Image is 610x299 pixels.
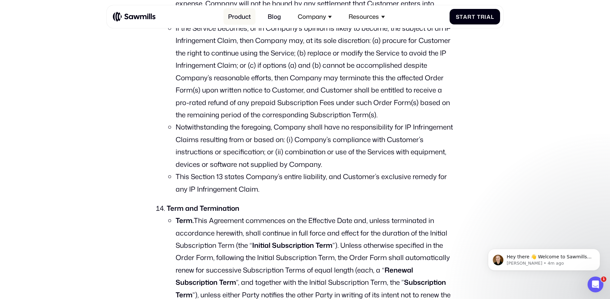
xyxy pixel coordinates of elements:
[29,25,114,31] p: Message from Winston, sent 4m ago
[478,235,610,281] iframe: Intercom notifications message
[167,203,239,213] strong: Term and Termination
[223,8,255,25] a: Product
[459,14,463,20] span: t
[467,14,472,20] span: r
[344,8,390,25] div: Resources
[176,121,456,170] li: Notwithstanding the foregoing, Company shall have no responsibility for IP Infringement Claims re...
[463,14,467,20] span: a
[263,8,286,25] a: Blog
[176,215,194,225] strong: Term.
[477,14,481,20] span: T
[456,14,460,20] span: S
[349,13,379,20] div: Resources
[601,277,606,282] span: 1
[472,14,475,20] span: t
[293,8,337,25] div: Company
[176,22,456,121] li: If the Service becomes, or in Company’s opinion is likely to become, the subject of an IP Infring...
[487,14,491,20] span: a
[252,240,332,250] strong: Initial Subscription Term
[481,14,485,20] span: r
[29,19,114,57] span: Hey there 👋 Welcome to Sawmills. The smart telemetry management platform that solves cost, qualit...
[298,13,326,20] div: Company
[485,14,487,20] span: i
[176,170,456,195] li: This Section ‎13 states Company’s entire liability, and Customer’s exclusive remedy for any IP In...
[491,14,494,20] span: l
[588,277,603,292] iframe: Intercom live chat
[450,9,500,24] a: StartTrial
